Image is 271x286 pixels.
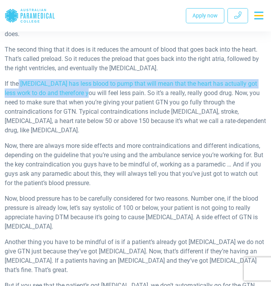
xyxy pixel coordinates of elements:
[5,194,266,231] p: Now, blood pressure has to be carefully considered for two reasons. Number one, if the blood pres...
[5,79,266,135] p: If the [MEDICAL_DATA] has less blood to pump that will mean that the heart has actually got less ...
[5,237,266,275] p: Another thing you have to be mindful of is if a patient’s already got [MEDICAL_DATA] we do not gi...
[5,141,266,188] p: Now, there are always more side effects and more contraindications and different indications, dep...
[5,3,55,28] a: Australian Paramedical College
[186,8,224,23] a: Apply now
[5,45,266,73] p: The second thing that it does is it reduces the amount of blood that goes back into the heart. Th...
[251,9,266,23] button: Toggle navigation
